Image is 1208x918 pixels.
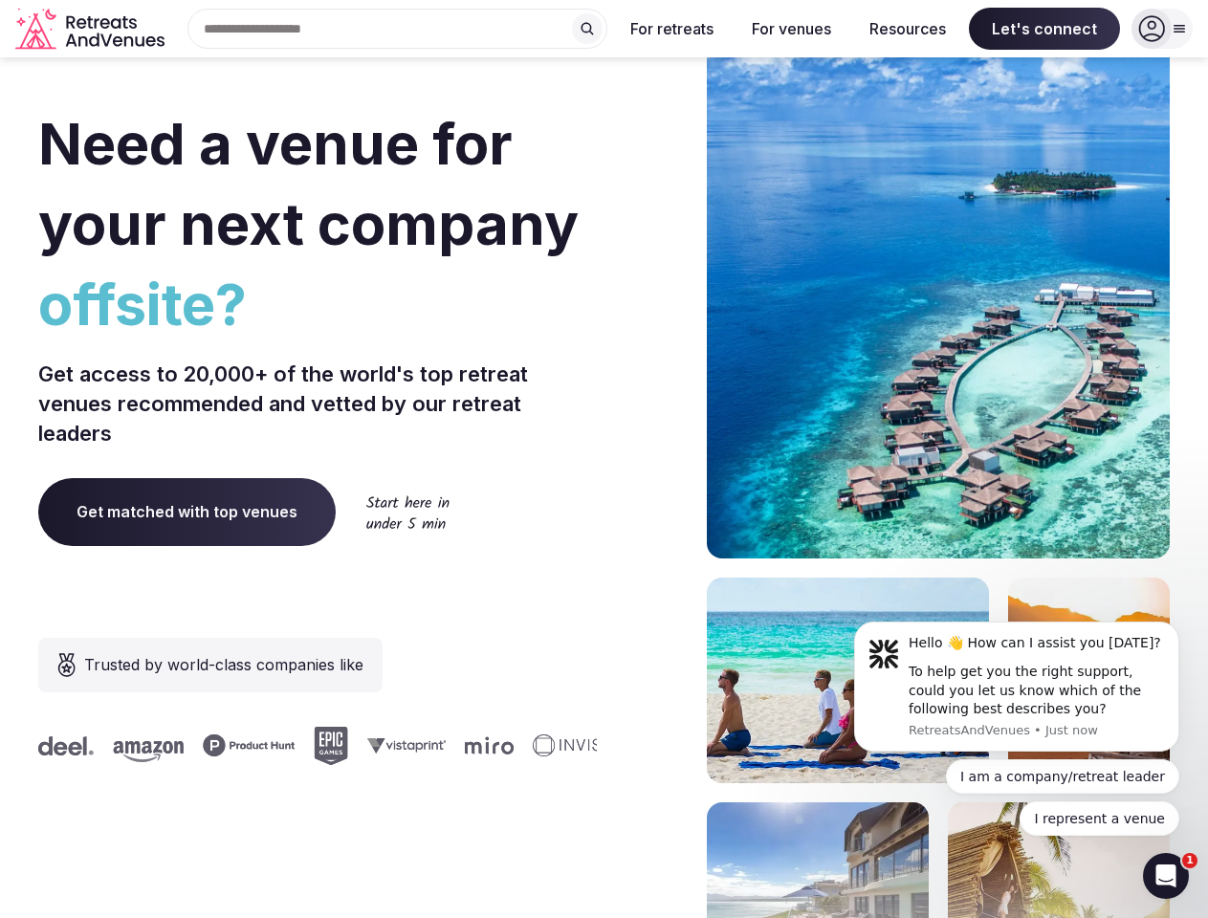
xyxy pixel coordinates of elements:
span: Trusted by world-class companies like [84,653,363,676]
svg: Vistaprint company logo [367,737,446,754]
button: Resources [854,8,961,50]
svg: Retreats and Venues company logo [15,8,168,51]
svg: Epic Games company logo [314,727,348,765]
iframe: Intercom live chat [1143,853,1189,899]
p: Get access to 20,000+ of the world's top retreat venues recommended and vetted by our retreat lea... [38,360,597,448]
svg: Miro company logo [465,736,514,754]
span: Let's connect [969,8,1120,50]
svg: Deel company logo [38,736,94,755]
svg: Invisible company logo [533,734,638,757]
iframe: Intercom notifications message [825,598,1208,908]
img: Start here in under 5 min [366,495,450,529]
button: For venues [736,8,846,50]
img: yoga on tropical beach [707,578,989,783]
img: woman sitting in back of truck with camels [1008,578,1170,783]
span: Need a venue for your next company [38,109,579,258]
button: For retreats [615,8,729,50]
a: Visit the homepage [15,8,168,51]
span: 1 [1182,853,1197,868]
a: Get matched with top venues [38,478,336,545]
span: offsite? [38,264,597,344]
